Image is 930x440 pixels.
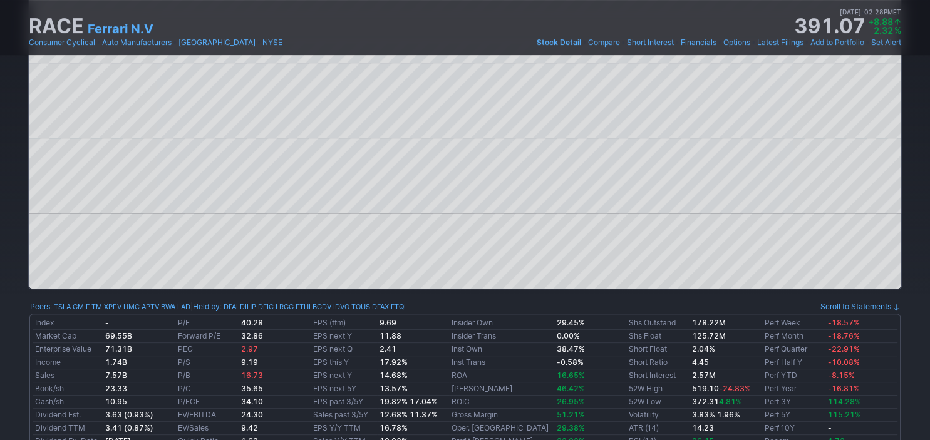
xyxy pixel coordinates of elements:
[449,409,554,422] td: Gross Margin
[241,318,263,327] b: 40.28
[29,36,95,49] a: Consumer Cyclical
[173,36,177,49] span: •
[33,317,103,330] td: Index
[33,396,103,409] td: Cash/sh
[805,36,809,49] span: •
[794,16,865,36] strong: 391.07
[723,36,750,49] a: Options
[30,300,190,313] div: :
[810,36,864,49] a: Add to Portfolio
[626,330,690,343] td: Shs Float
[33,330,103,343] td: Market Cap
[175,422,239,435] td: EV/Sales
[30,302,50,311] a: Peers
[86,300,90,313] a: F
[380,331,401,340] b: 11.88
[827,357,859,367] span: -10.08%
[692,371,716,380] a: 2.57M
[692,384,751,393] b: 519.10
[874,25,893,36] span: 2.32
[556,331,579,340] b: 0.00%
[827,318,859,327] span: -18.57%
[54,300,71,313] a: TSLA
[718,36,722,49] span: •
[105,410,153,419] a: 3.63 (0.93%)
[33,369,103,382] td: Sales
[105,384,127,393] b: 23.33
[626,422,690,435] td: ATR (14)
[296,300,311,313] a: FTHI
[102,36,172,49] a: Auto Manufacturers
[762,382,825,396] td: Perf Year
[629,357,668,367] a: Short Ratio
[449,369,554,382] td: ROA
[692,423,714,432] b: 14.23
[762,422,825,435] td: Perf 10Y
[681,36,716,49] a: Financials
[626,396,690,409] td: 52W Low
[391,300,406,313] a: FTQI
[311,369,376,382] td: EPS next Y
[105,331,132,340] b: 69.55B
[556,384,584,393] span: 46.42%
[865,36,870,49] span: •
[556,357,583,367] b: -0.58%
[241,344,258,354] span: 2.97
[380,371,408,380] b: 14.68%
[380,344,396,354] b: 2.41
[449,382,554,396] td: [PERSON_NAME]
[449,396,554,409] td: ROIC
[35,423,85,432] a: Dividend TTM
[719,384,751,393] span: -24.83%
[313,300,331,313] a: BGDV
[449,343,554,356] td: Inst Own
[241,371,263,380] span: 16.73
[380,423,408,432] b: 16.78%
[762,409,825,422] td: Perf 5Y
[311,396,376,409] td: EPS past 3/5Y
[692,357,709,367] a: 4.45
[175,409,239,422] td: EV/EBITDA
[96,36,101,49] span: •
[311,382,376,396] td: EPS next 5Y
[311,317,376,330] td: EPS (ttm)
[692,410,740,419] small: 3.83% 1.96%
[224,300,238,313] a: DFAI
[582,36,587,49] span: •
[868,16,893,27] span: +8.88
[193,302,220,311] a: Held by
[752,36,756,49] span: •
[621,36,626,49] span: •
[35,410,81,419] a: Dividend Est.
[627,36,674,49] a: Short Interest
[351,300,370,313] a: TOUS
[719,397,742,406] span: 4.81%
[311,356,376,369] td: EPS this Y
[178,36,256,49] a: [GEOGRAPHIC_DATA]
[240,300,256,313] a: DIHP
[241,357,258,367] b: 9.19
[241,331,263,340] b: 32.86
[161,300,175,313] a: BWA
[626,317,690,330] td: Shs Outstand
[840,6,901,18] span: [DATE] 02:28PM ET
[29,16,84,36] h1: RACE
[262,36,282,49] a: NYSE
[257,36,261,49] span: •
[871,36,901,49] a: Set Alert
[276,300,294,313] a: LRGG
[333,300,349,313] a: IDVO
[556,371,584,380] span: 16.65%
[190,300,406,313] div: | :
[757,36,803,49] a: Latest Filings
[692,397,742,406] b: 372.31
[241,423,258,432] b: 9.42
[380,384,408,393] b: 13.57%
[556,423,584,432] span: 29.38%
[105,423,153,432] a: 3.41 (0.87%)
[380,357,408,367] b: 17.92%
[380,410,438,419] small: 12.68% 11.37%
[556,344,584,354] b: 38.47%
[123,300,140,313] a: HMC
